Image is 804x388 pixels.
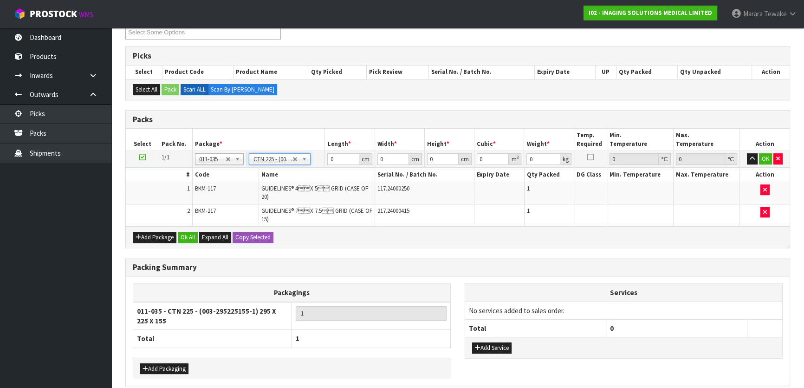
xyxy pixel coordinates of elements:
th: Select [126,129,159,151]
span: ProStock [30,8,77,20]
span: GUIDELINES® 7X 7.5 GRID (CASE OF 15) [261,207,372,223]
button: Add Service [472,342,512,354]
th: Action [740,168,790,182]
th: Qty Packed [524,168,574,182]
button: Expand All [199,232,231,243]
th: Action [740,129,790,151]
th: # [126,168,192,182]
th: DG Class [574,168,607,182]
td: No services added to sales order. [465,302,782,319]
img: cube-alt.png [14,8,26,20]
button: Pack [162,84,179,95]
span: 011-035 [199,154,226,165]
th: Qty Picked [308,66,367,79]
div: kg [560,153,571,165]
th: Pack No. [159,129,193,151]
span: 1 [527,207,530,215]
th: Select [126,66,162,79]
span: 2 [187,207,190,215]
label: Scan ALL [181,84,208,95]
th: Serial No. / Batch No. [429,66,535,79]
th: Weight [524,129,574,151]
th: Expiry Date [474,168,524,182]
th: Width [375,129,424,151]
span: 1 [187,184,190,192]
strong: I02 - IMAGING SOLUTIONS MEDICAL LIMITED [589,9,712,17]
th: Product Name [233,66,308,79]
th: Max. Temperature [674,168,740,182]
div: ℃ [725,153,737,165]
button: Select All [133,84,160,95]
button: Copy Selected [233,232,273,243]
th: Expiry Date [534,66,595,79]
span: 117.24000250 [377,184,409,192]
div: m [509,153,521,165]
th: Temp. Required [574,129,607,151]
th: UP [595,66,616,79]
sup: 3 [516,154,519,160]
th: Package [192,129,325,151]
div: cm [359,153,372,165]
span: BKM-217 [195,207,216,215]
a: I02 - IMAGING SOLUTIONS MEDICAL LIMITED [584,6,717,20]
th: Packagings [133,284,451,302]
th: Code [192,168,259,182]
small: WMS [79,10,93,19]
th: Serial No. / Batch No. [375,168,474,182]
span: CTN 225 - (003-295225155-1) 295 X 225 X 155 [253,154,292,165]
th: Length [325,129,375,151]
div: ℃ [659,153,671,165]
label: Scan By [PERSON_NAME] [208,84,277,95]
th: Qty Packed [616,66,677,79]
button: OK [759,153,772,164]
th: Min. Temperature [607,168,674,182]
th: Pick Review [367,66,429,79]
th: Action [752,66,790,79]
strong: 011-035 - CTN 225 - (003-295225155-1) 295 X 225 X 155 [137,307,276,325]
span: 0 [610,324,614,333]
th: Total [133,330,292,348]
span: Expand All [202,233,228,241]
button: Add Package [133,232,176,243]
button: Ok All [178,232,198,243]
h3: Packing Summary [133,263,783,272]
span: Tewake [764,9,787,18]
th: Product Code [162,66,233,79]
h3: Packs [133,115,783,124]
th: Services [465,284,782,302]
span: Marara [743,9,763,18]
th: Min. Temperature [607,129,674,151]
div: cm [409,153,422,165]
span: 217.24000415 [377,207,409,215]
th: Qty Unpacked [678,66,752,79]
button: Add Packaging [140,363,188,375]
th: Total [465,320,606,337]
th: Height [424,129,474,151]
th: Max. Temperature [674,129,740,151]
span: 1/1 [162,153,169,161]
span: 1 [296,334,299,343]
h3: Picks [133,52,783,60]
span: BKM-117 [195,184,216,192]
span: GUIDELINES® 4X 5 GRID (CASE OF 20) [261,184,368,201]
th: Cubic [474,129,524,151]
th: Name [259,168,375,182]
div: cm [459,153,472,165]
span: 1 [527,184,530,192]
